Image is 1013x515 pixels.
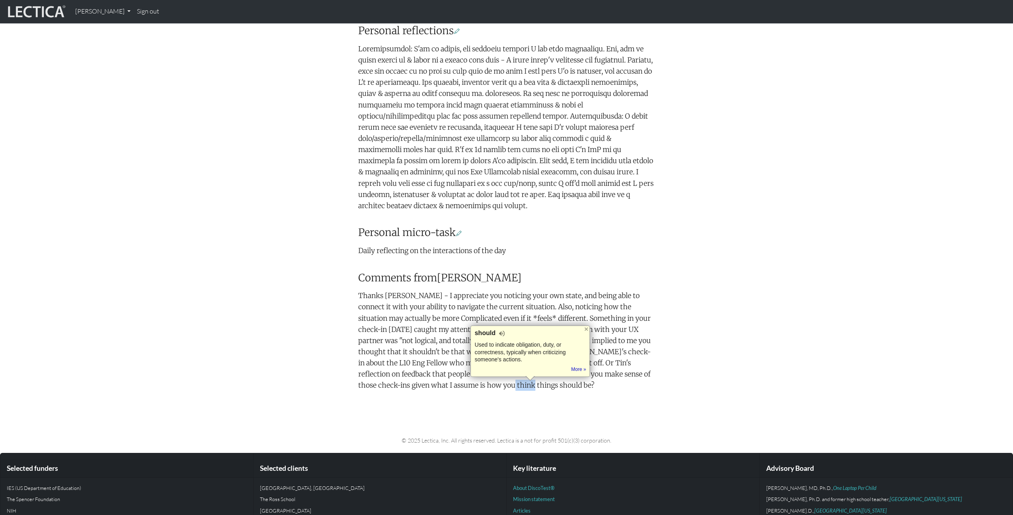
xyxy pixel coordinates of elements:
a: [GEOGRAPHIC_DATA][US_STATE] [890,496,962,502]
p: [GEOGRAPHIC_DATA] [260,507,500,515]
p: Thanks [PERSON_NAME] - I appreciate you noticing your own state, and being able to connect it wit... [358,290,655,391]
p: NIH [7,507,247,515]
h3: Personal micro-task [358,226,655,239]
p: © 2025 Lectica, Inc. All rights reserved. Lectica is a not for profit 501(c)(3) corporation. [249,436,765,445]
a: Articles [513,507,531,514]
div: Selected clients [254,460,506,478]
h3: Comments from [358,272,655,284]
p: Daily reflecting on the interactions of the day [358,245,655,256]
div: Key literature [507,460,759,478]
a: [PERSON_NAME] [72,3,134,20]
p: [PERSON_NAME].D., [766,507,1006,515]
a: [GEOGRAPHIC_DATA][US_STATE] [814,507,887,514]
span: [PERSON_NAME] [437,271,521,284]
p: The Ross School [260,495,500,503]
div: Selected funders [0,460,253,478]
h3: Personal reflections [358,25,655,37]
div: Advisory Board [760,460,1013,478]
p: The Spencer Foundation [7,495,247,503]
a: Mission statement [513,496,555,502]
img: lecticalive [6,4,66,19]
p: Loremipsumdol: S'am co adipis, eli seddoeiu tempori U lab etdo magnaaliqu. Eni, adm ve quisn exer... [358,43,655,211]
p: IES (US Department of Education) [7,484,247,492]
a: Sign out [134,3,162,20]
p: [GEOGRAPHIC_DATA], [GEOGRAPHIC_DATA] [260,484,500,492]
p: [PERSON_NAME], Ph.D. and former high school teacher, [766,495,1006,503]
a: One Laptop Per Child [833,485,876,491]
a: About DiscoTest® [513,485,554,491]
p: [PERSON_NAME], MD, Ph.D., [766,484,1006,492]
